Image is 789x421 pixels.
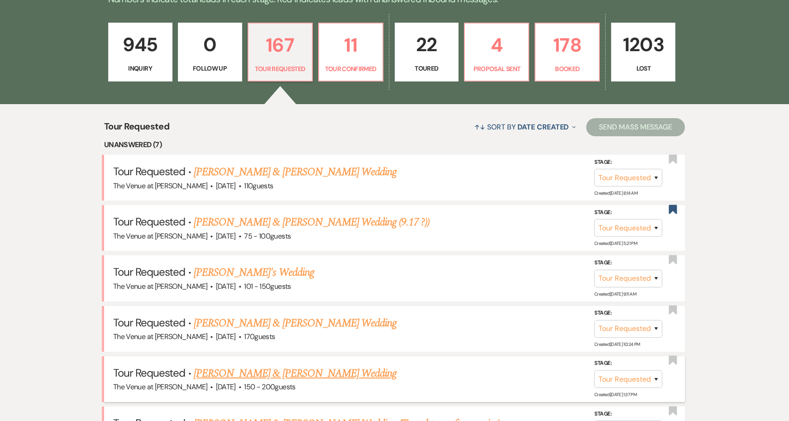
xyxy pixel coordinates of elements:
a: 945Inquiry [108,23,172,81]
a: 1203Lost [611,23,675,81]
span: Tour Requested [113,316,186,330]
a: [PERSON_NAME] & [PERSON_NAME] Wedding [194,365,397,382]
span: The Venue at [PERSON_NAME] [113,382,207,392]
span: ↑↓ [474,122,485,132]
span: [DATE] [216,382,236,392]
a: 178Booked [535,23,600,81]
li: Unanswered (7) [104,139,685,151]
label: Stage: [594,409,662,419]
span: Tour Requested [113,265,186,279]
span: 101 - 150 guests [244,282,291,291]
p: 178 [541,30,593,60]
p: 4 [470,30,523,60]
span: The Venue at [PERSON_NAME] [113,282,207,291]
label: Stage: [594,359,662,368]
span: 75 - 100 guests [244,231,291,241]
a: 4Proposal Sent [464,23,529,81]
span: Tour Requested [113,164,186,178]
p: 22 [401,29,453,60]
p: 0 [184,29,236,60]
span: Tour Requested [113,215,186,229]
span: Tour Requested [104,120,169,139]
span: Created: [DATE] 9:11 AM [594,291,636,297]
p: Inquiry [114,63,167,73]
p: Tour Requested [254,64,306,74]
span: [DATE] [216,332,236,341]
button: Sort By Date Created [471,115,579,139]
p: Proposal Sent [470,64,523,74]
span: 170 guests [244,332,275,341]
p: Tour Confirmed [325,64,377,74]
span: The Venue at [PERSON_NAME] [113,332,207,341]
p: 1203 [617,29,669,60]
span: Created: [DATE] 8:14 AM [594,190,637,196]
p: Follow Up [184,63,236,73]
a: [PERSON_NAME] & [PERSON_NAME] Wedding (9.17 ?)) [194,214,430,230]
span: Tour Requested [113,366,186,380]
label: Stage: [594,208,662,218]
span: 110 guests [244,181,273,191]
a: 11Tour Confirmed [318,23,383,81]
a: [PERSON_NAME] & [PERSON_NAME] Wedding [194,164,397,180]
span: Created: [DATE] 1:37 PM [594,392,636,397]
span: The Venue at [PERSON_NAME] [113,231,207,241]
span: Created: [DATE] 10:24 PM [594,341,640,347]
a: 22Toured [395,23,459,81]
p: Lost [617,63,669,73]
span: The Venue at [PERSON_NAME] [113,181,207,191]
p: Booked [541,64,593,74]
span: Created: [DATE] 5:21 PM [594,240,637,246]
a: 0Follow Up [178,23,242,81]
span: [DATE] [216,282,236,291]
label: Stage: [594,258,662,268]
p: 945 [114,29,167,60]
label: Stage: [594,308,662,318]
span: Date Created [517,122,569,132]
span: [DATE] [216,181,236,191]
p: 167 [254,30,306,60]
p: Toured [401,63,453,73]
span: 150 - 200 guests [244,382,295,392]
a: [PERSON_NAME]'s Wedding [194,264,314,281]
button: Send Mass Message [586,118,685,136]
a: 167Tour Requested [248,23,313,81]
p: 11 [325,30,377,60]
span: [DATE] [216,231,236,241]
a: [PERSON_NAME] & [PERSON_NAME] Wedding [194,315,397,331]
label: Stage: [594,158,662,167]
